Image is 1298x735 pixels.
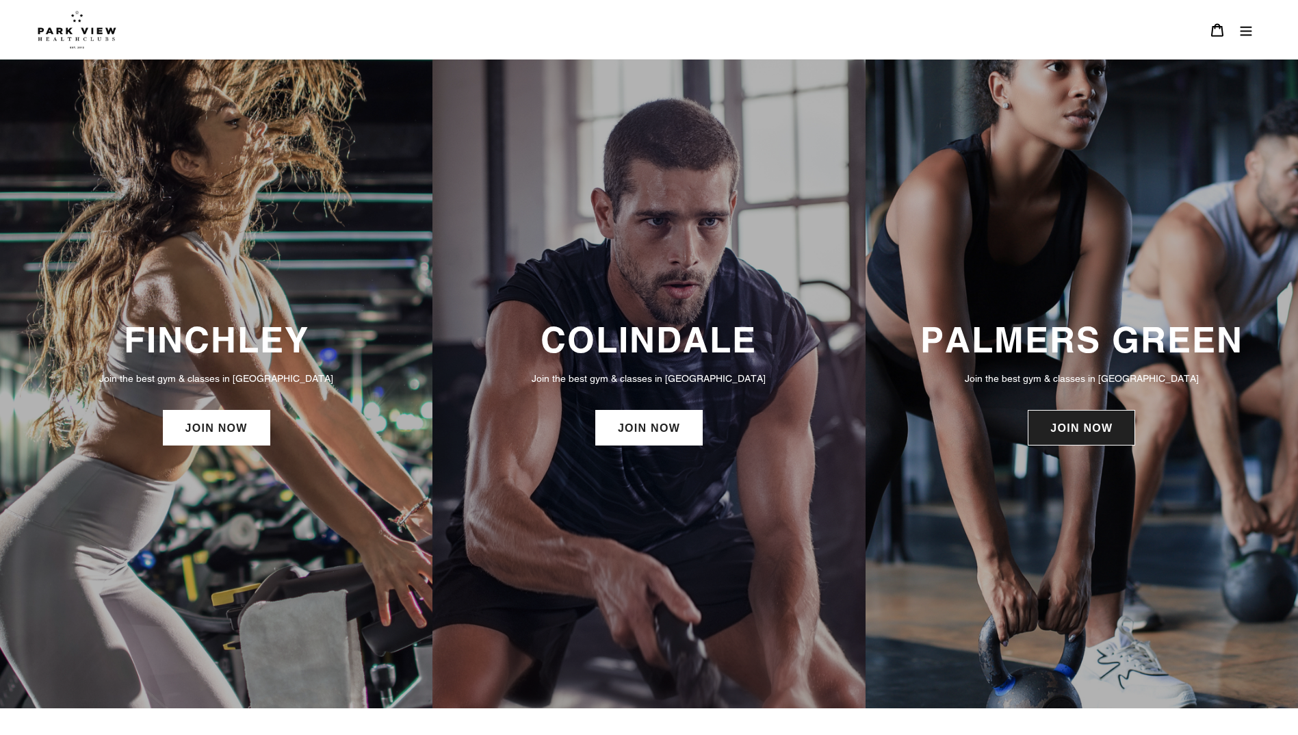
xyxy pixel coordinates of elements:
[14,371,419,386] p: Join the best gym & classes in [GEOGRAPHIC_DATA]
[1232,15,1260,44] button: Menu
[1028,410,1135,446] a: JOIN NOW: Palmers Green Membership
[879,319,1284,361] h3: PALMERS GREEN
[446,371,851,386] p: Join the best gym & classes in [GEOGRAPHIC_DATA]
[595,410,703,446] a: JOIN NOW: Colindale Membership
[14,319,419,361] h3: FINCHLEY
[163,410,270,446] a: JOIN NOW: Finchley Membership
[879,371,1284,386] p: Join the best gym & classes in [GEOGRAPHIC_DATA]
[38,10,116,49] img: Park view health clubs is a gym near you.
[446,319,851,361] h3: COLINDALE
